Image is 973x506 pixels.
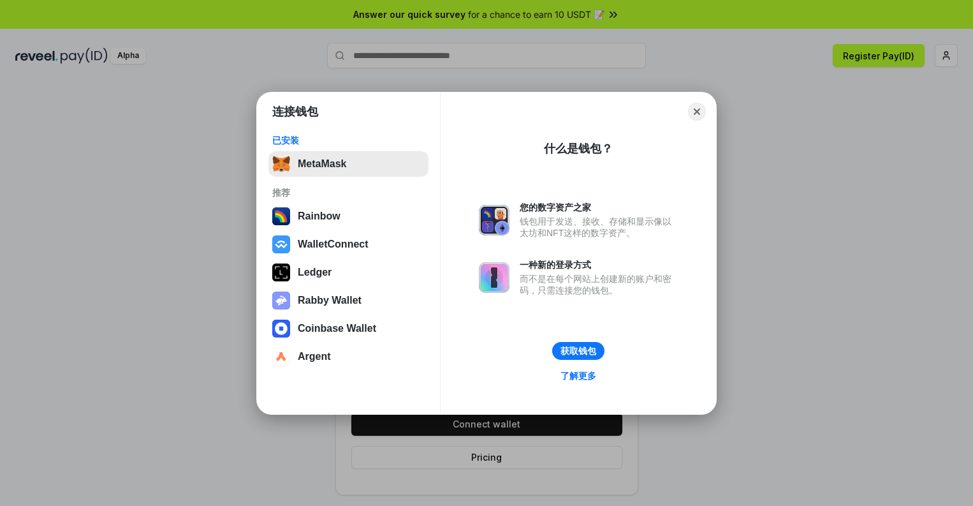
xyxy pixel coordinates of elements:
div: 钱包用于发送、接收、存储和显示像以太坊和NFT这样的数字资产。 [520,216,678,239]
div: 了解更多 [560,370,596,382]
div: Coinbase Wallet [298,323,376,334]
img: svg+xml,%3Csvg%20fill%3D%22none%22%20height%3D%2233%22%20viewBox%3D%220%200%2035%2033%22%20width%... [272,155,290,173]
img: svg+xml,%3Csvg%20xmlns%3D%22http%3A%2F%2Fwww.w3.org%2F2000%2Fsvg%22%20width%3D%2228%22%20height%3... [272,264,290,281]
img: svg+xml,%3Csvg%20width%3D%2228%22%20height%3D%2228%22%20viewBox%3D%220%200%2028%2028%22%20fill%3D... [272,320,290,338]
a: 了解更多 [553,368,604,384]
button: Argent [268,344,428,369]
div: WalletConnect [298,239,369,250]
img: svg+xml,%3Csvg%20width%3D%22120%22%20height%3D%22120%22%20viewBox%3D%220%200%20120%20120%22%20fil... [272,207,290,225]
div: 已安装 [272,135,425,146]
div: 什么是钱包？ [544,141,613,156]
div: Argent [298,351,331,362]
div: 获取钱包 [560,345,596,357]
div: Rainbow [298,211,340,222]
div: MetaMask [298,158,346,170]
button: Close [688,103,706,121]
div: 而不是在每个网站上创建新的账户和密码，只需连接您的钱包。 [520,273,678,296]
div: 推荐 [272,187,425,198]
img: svg+xml,%3Csvg%20width%3D%2228%22%20height%3D%2228%22%20viewBox%3D%220%200%2028%2028%22%20fill%3D... [272,348,290,366]
h1: 连接钱包 [272,104,318,119]
div: 您的数字资产之家 [520,202,678,213]
button: 获取钱包 [552,342,604,360]
button: Ledger [268,260,428,285]
img: svg+xml,%3Csvg%20width%3D%2228%22%20height%3D%2228%22%20viewBox%3D%220%200%2028%2028%22%20fill%3D... [272,235,290,253]
img: svg+xml,%3Csvg%20xmlns%3D%22http%3A%2F%2Fwww.w3.org%2F2000%2Fsvg%22%20fill%3D%22none%22%20viewBox... [272,292,290,309]
button: Rainbow [268,204,428,229]
div: Ledger [298,267,332,278]
button: WalletConnect [268,232,428,257]
img: svg+xml,%3Csvg%20xmlns%3D%22http%3A%2F%2Fwww.w3.org%2F2000%2Fsvg%22%20fill%3D%22none%22%20viewBox... [479,205,509,235]
div: 一种新的登录方式 [520,259,678,271]
button: Rabby Wallet [268,288,428,313]
div: Rabby Wallet [298,295,362,306]
button: MetaMask [268,151,428,177]
img: svg+xml,%3Csvg%20xmlns%3D%22http%3A%2F%2Fwww.w3.org%2F2000%2Fsvg%22%20fill%3D%22none%22%20viewBox... [479,262,509,293]
button: Coinbase Wallet [268,316,428,341]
